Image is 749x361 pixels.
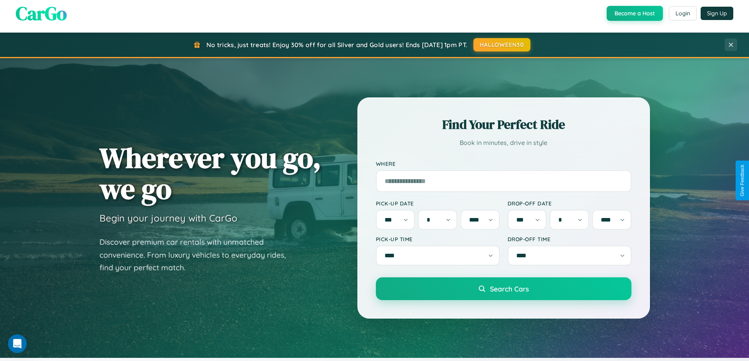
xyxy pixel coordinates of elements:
button: Become a Host [607,6,663,21]
button: Login [669,6,697,20]
label: Pick-up Date [376,200,500,207]
span: No tricks, just treats! Enjoy 30% off for all Silver and Gold users! Ends [DATE] 1pm PT. [206,41,467,49]
iframe: Intercom live chat [8,334,27,353]
p: Discover premium car rentals with unmatched convenience. From luxury vehicles to everyday rides, ... [99,236,296,274]
p: Book in minutes, drive in style [376,137,631,148]
label: Pick-up Time [376,236,500,242]
h3: Begin your journey with CarGo [99,212,237,224]
label: Drop-off Date [508,200,631,207]
h1: Wherever you go, we go [99,142,321,204]
span: CarGo [16,0,67,26]
button: HALLOWEEN30 [473,38,530,51]
div: Give Feedback [740,165,745,196]
h2: Find Your Perfect Ride [376,116,631,133]
label: Drop-off Time [508,236,631,242]
span: Search Cars [490,284,529,293]
button: Search Cars [376,277,631,300]
label: Where [376,160,631,167]
button: Sign Up [701,7,733,20]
